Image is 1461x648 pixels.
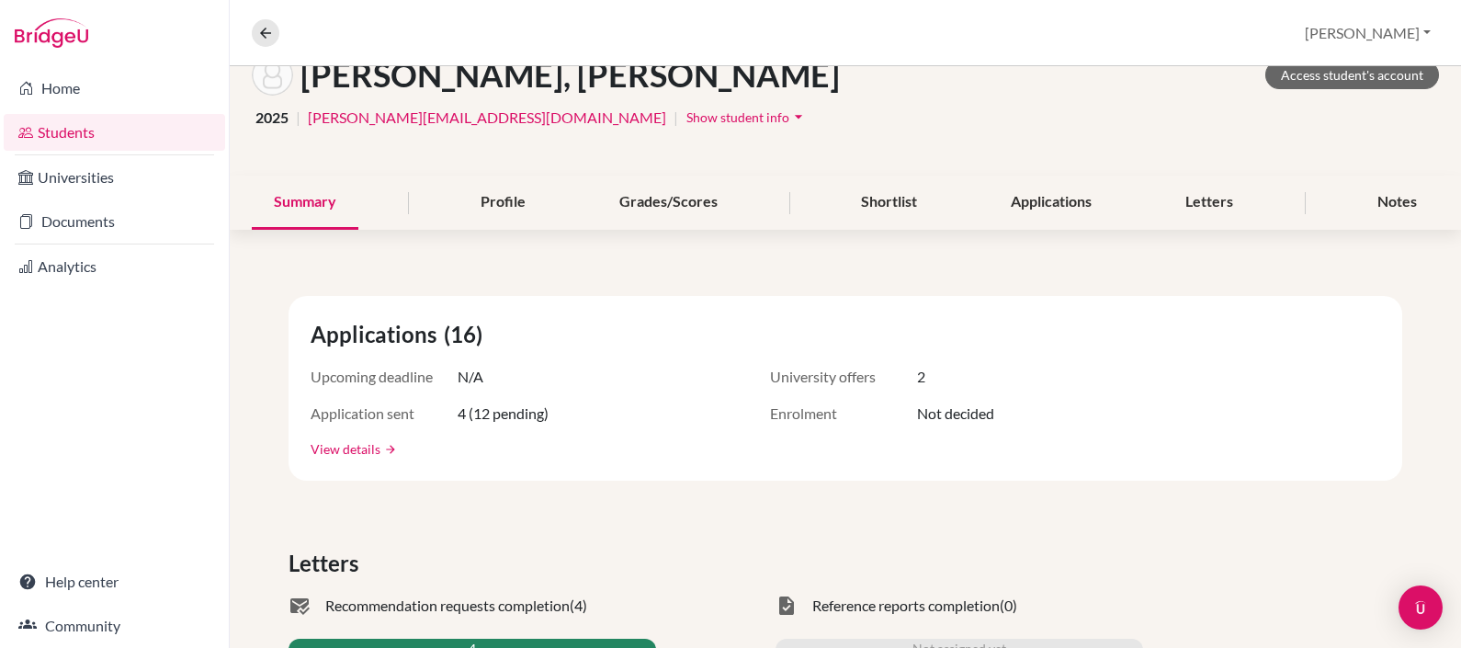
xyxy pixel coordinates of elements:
span: N/A [458,366,483,388]
span: Recommendation requests completion [325,595,570,617]
span: Show student info [686,109,789,125]
i: arrow_drop_down [789,108,808,126]
span: Reference reports completion [812,595,1000,617]
div: Open Intercom Messenger [1399,585,1443,630]
a: Access student's account [1265,61,1439,89]
a: [PERSON_NAME][EMAIL_ADDRESS][DOMAIN_NAME] [308,107,666,129]
h1: [PERSON_NAME], [PERSON_NAME] [300,55,840,95]
span: task [776,595,798,617]
a: Help center [4,563,225,600]
div: Notes [1355,176,1439,230]
span: Not decided [917,403,994,425]
div: Shortlist [839,176,939,230]
span: (16) [444,318,490,351]
a: Analytics [4,248,225,285]
span: (4) [570,595,587,617]
div: Grades/Scores [597,176,740,230]
a: View details [311,439,380,459]
button: [PERSON_NAME] [1297,16,1439,51]
span: 2025 [255,107,289,129]
span: University offers [770,366,917,388]
div: Summary [252,176,358,230]
a: Community [4,608,225,644]
div: Applications [989,176,1114,230]
button: Show student infoarrow_drop_down [685,103,809,131]
span: Application sent [311,403,458,425]
a: Home [4,70,225,107]
span: Applications [311,318,444,351]
span: | [674,107,678,129]
span: 2 [917,366,925,388]
span: mark_email_read [289,595,311,617]
span: Letters [289,547,366,580]
a: Universities [4,159,225,196]
div: Profile [459,176,548,230]
img: Bridge-U [15,18,88,48]
a: arrow_forward [380,443,397,456]
span: Enrolment [770,403,917,425]
a: Documents [4,203,225,240]
img: OLIVIA KENYON GIVENS's avatar [252,54,293,96]
span: (0) [1000,595,1017,617]
div: Letters [1163,176,1255,230]
span: 4 (12 pending) [458,403,549,425]
a: Students [4,114,225,151]
span: | [296,107,300,129]
span: Upcoming deadline [311,366,458,388]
